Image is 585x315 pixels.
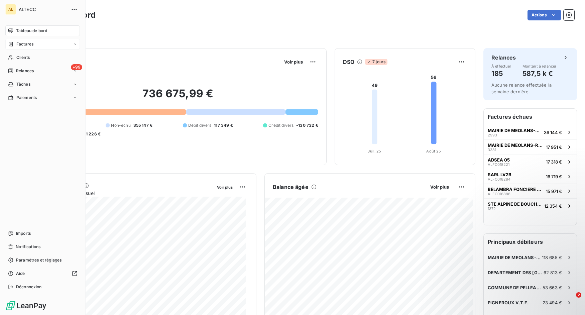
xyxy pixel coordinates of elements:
span: 355 147 € [133,122,152,128]
span: 7 jours [365,59,387,65]
button: Voir plus [215,184,235,190]
span: Factures [16,41,33,47]
span: Voir plus [217,185,233,190]
span: MAIRIE DE MEOLANS-REVEL [488,128,541,133]
span: 17 318 € [546,159,562,165]
tspan: Juil. 25 [368,149,381,153]
span: Crédit divers [268,122,294,128]
a: Aide [5,268,80,279]
button: Actions [528,10,561,20]
span: 2993 [488,133,497,137]
button: Voir plus [282,59,305,65]
span: SARL LV2B [488,172,511,177]
span: Aide [16,271,25,277]
span: Montant à relancer [522,64,557,68]
span: Imports [16,230,31,236]
span: Relances [16,68,34,74]
button: ADSEA 05ALFC01822117 318 € [484,154,577,169]
button: STE ALPINE DE BOUCHERIE CHARCUTERIE L'ARGENTIERE137212 354 € [484,198,577,213]
span: Tâches [16,81,30,87]
a: Tâches [5,79,80,90]
span: 3381 [488,148,496,152]
span: -1 226 € [84,131,101,137]
span: Aucune relance effectuée la semaine dernière. [491,82,552,94]
a: Tableau de bord [5,25,80,36]
span: 15 971 € [546,189,562,194]
span: Voir plus [284,59,303,65]
span: Tableau de bord [16,28,47,34]
button: BELAMBRA FONCIERE TOURISMEALFC01688815 971 € [484,184,577,198]
span: BELAMBRA FONCIERE TOURISME [488,187,543,192]
h6: Factures échues [484,109,577,125]
iframe: Intercom notifications message [451,250,585,297]
span: À effectuer [491,64,511,68]
tspan: Août 25 [426,149,441,153]
h4: 587,5 k € [522,68,557,79]
span: 1372 [488,207,496,211]
h2: 736 675,99 € [38,87,318,107]
span: PIGNEROUX V.T.F. [488,300,529,305]
a: Imports [5,228,80,239]
button: MAIRIE DE MEOLANS-REVEL299336 144 € [484,125,577,139]
h6: DSO [343,58,354,66]
span: +99 [71,64,82,70]
button: MAIRIE DE MEOLANS-REVEL338117 951 € [484,139,577,154]
a: Paramètres et réglages [5,255,80,266]
h6: Balance âgée [273,183,309,191]
span: Non-échu [111,122,130,128]
h6: Principaux débiteurs [484,234,577,250]
div: AL [5,4,16,15]
span: Débit divers [188,122,212,128]
a: Paiements [5,92,80,103]
button: SARL LV2BALFC01828416 719 € [484,169,577,184]
span: 16 719 € [546,174,562,179]
span: 23 494 € [543,300,562,305]
span: Chiffre d'affaires mensuel [38,190,212,197]
span: -130 732 € [296,122,318,128]
span: Voir plus [430,184,449,190]
span: 117 349 € [214,122,233,128]
img: Logo LeanPay [5,300,47,311]
span: ALFC018221 [488,163,509,167]
h4: 185 [491,68,511,79]
span: MAIRIE DE MEOLANS-REVEL [488,142,543,148]
span: Paiements [16,95,37,101]
span: STE ALPINE DE BOUCHERIE CHARCUTERIE L'ARGENTIERE [488,201,542,207]
span: ALTECC [19,7,67,12]
a: Clients [5,52,80,63]
a: Factures [5,39,80,49]
span: Paramètres et réglages [16,257,62,263]
span: Déconnexion [16,284,42,290]
span: Clients [16,55,30,61]
iframe: Intercom live chat [562,292,578,308]
span: ALFC016888 [488,192,510,196]
span: 36 144 € [544,130,562,135]
span: Notifications [16,244,40,250]
span: 2 [576,292,581,298]
a: +99Relances [5,66,80,76]
span: 12 354 € [544,203,562,209]
span: ADSEA 05 [488,157,510,163]
button: Voir plus [428,184,451,190]
span: 17 951 € [546,144,562,150]
h6: Relances [491,54,516,62]
span: ALFC018284 [488,177,510,181]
